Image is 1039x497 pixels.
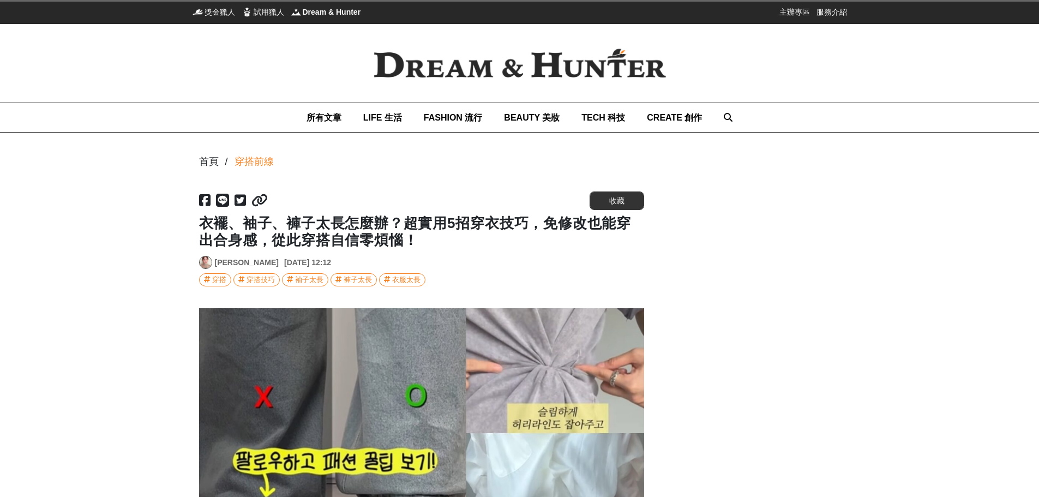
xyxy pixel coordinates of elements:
div: / [225,154,228,169]
a: 試用獵人試用獵人 [242,7,284,17]
a: Avatar [199,256,212,269]
span: LIFE 生活 [363,113,402,122]
div: 穿搭技巧 [247,274,275,286]
a: CREATE 創作 [647,103,702,132]
a: 穿搭技巧 [233,273,280,286]
a: 褲子太長 [331,273,377,286]
a: LIFE 生活 [363,103,402,132]
img: Dream & Hunter [291,7,302,17]
div: 衣服太長 [392,274,421,286]
span: BEAUTY 美妝 [504,113,560,122]
h1: 衣襬、袖子、褲子太長怎麼辦？超實用5招穿衣技巧，免修改也能穿出合身感，從此穿搭自信零煩惱！ [199,215,644,249]
a: 服務介紹 [816,7,847,17]
a: 穿搭前線 [235,154,274,169]
span: CREATE 創作 [647,113,702,122]
a: 穿搭 [199,273,231,286]
a: 袖子太長 [282,273,328,286]
a: [PERSON_NAME] [215,257,279,268]
img: Avatar [200,256,212,268]
img: 試用獵人 [242,7,253,17]
a: BEAUTY 美妝 [504,103,560,132]
div: 袖子太長 [295,274,323,286]
div: 首頁 [199,154,219,169]
img: 獎金獵人 [193,7,203,17]
a: FASHION 流行 [424,103,483,132]
div: [DATE] 12:12 [284,257,331,268]
span: FASHION 流行 [424,113,483,122]
div: 褲子太長 [344,274,372,286]
span: TECH 科技 [581,113,625,122]
a: TECH 科技 [581,103,625,132]
a: Dream & HunterDream & Hunter [291,7,361,17]
a: 獎金獵人獎金獵人 [193,7,235,17]
span: 獎金獵人 [205,7,235,17]
div: 穿搭 [212,274,226,286]
button: 收藏 [590,191,644,210]
a: 衣服太長 [379,273,425,286]
img: Dream & Hunter [356,31,683,95]
a: 主辦專區 [779,7,810,17]
span: Dream & Hunter [303,7,361,17]
span: 所有文章 [307,113,341,122]
span: 試用獵人 [254,7,284,17]
a: 所有文章 [307,103,341,132]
